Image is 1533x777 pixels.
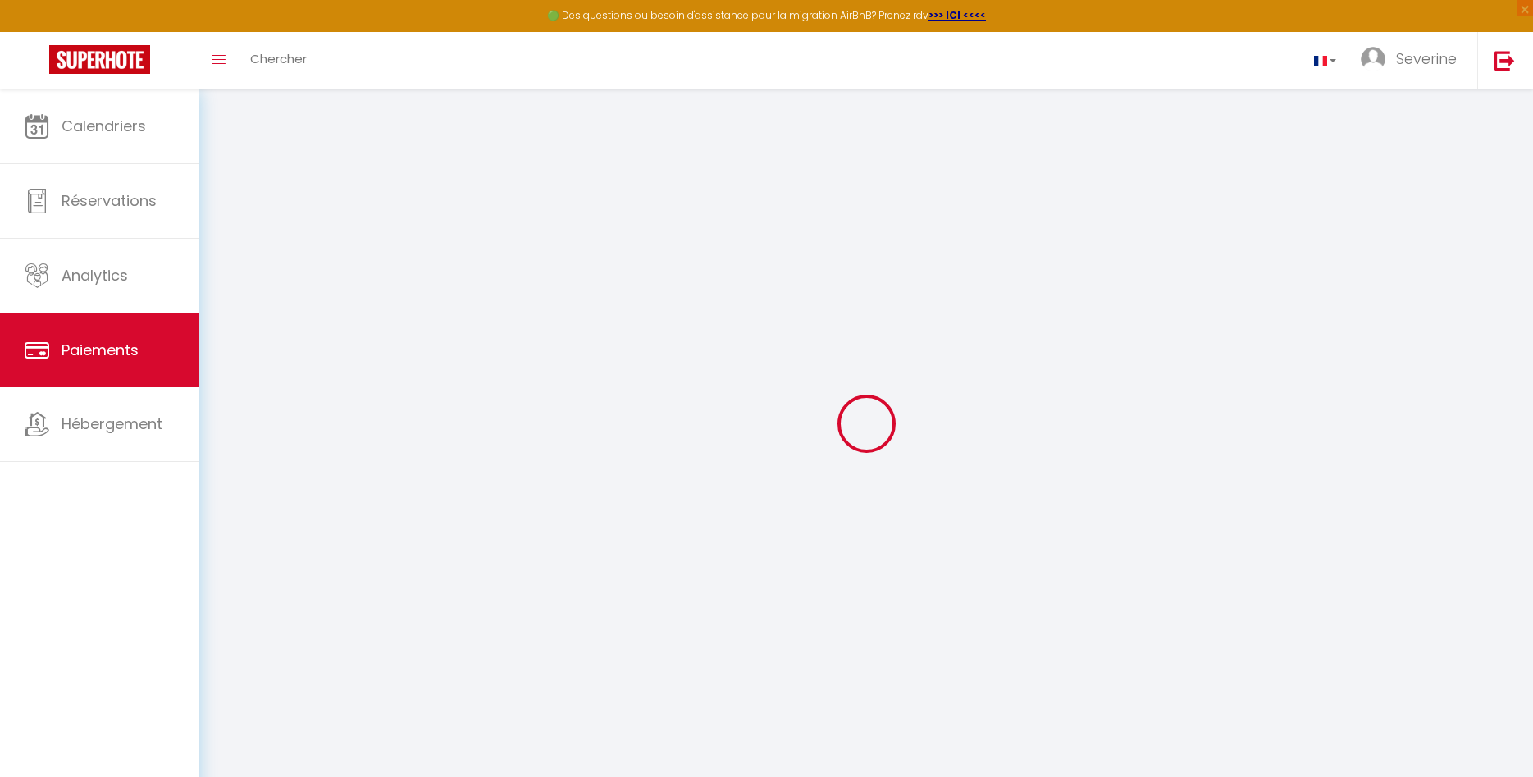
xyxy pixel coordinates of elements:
[250,50,307,67] span: Chercher
[1348,32,1477,89] a: ... Severine
[62,116,146,136] span: Calendriers
[62,340,139,360] span: Paiements
[62,414,162,434] span: Hébergement
[1396,48,1457,69] span: Severine
[928,8,986,22] a: >>> ICI <<<<
[49,45,150,74] img: Super Booking
[1361,47,1385,71] img: ...
[238,32,319,89] a: Chercher
[1494,50,1515,71] img: logout
[62,265,128,286] span: Analytics
[62,190,157,211] span: Réservations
